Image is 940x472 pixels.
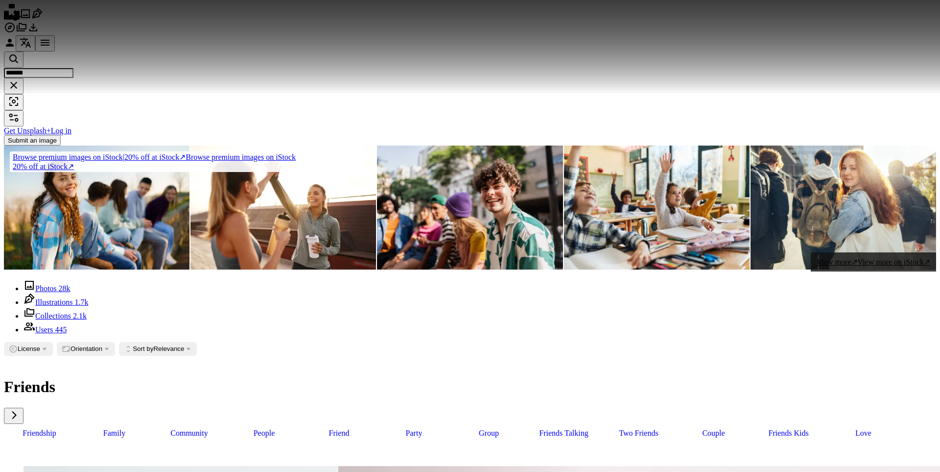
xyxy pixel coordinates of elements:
[16,26,27,35] a: Collections
[4,378,936,396] h1: Friends
[20,13,31,21] a: Photos
[59,284,70,293] span: 28k
[817,258,858,266] span: View more ↗
[154,424,225,443] a: community
[73,312,87,320] span: 2.1k
[678,424,749,443] a: couple
[828,424,899,443] a: love
[304,424,375,443] a: friend
[51,126,71,135] a: Log in
[79,424,150,443] a: family
[23,325,67,334] a: Users 445
[564,146,750,270] img: Happy schoolgirl and her friends raising hands on a class.
[4,135,61,146] button: Submit an image
[4,51,23,68] button: Search Unsplash
[858,258,930,266] span: View more on iStock ↗
[13,153,186,161] span: 20% off at iStock ↗
[4,13,20,21] a: Home — Unsplash
[4,26,16,35] a: Explore
[229,424,300,443] a: people
[753,424,824,443] a: friends kids
[23,298,88,306] a: Illustrations 1.7k
[4,146,189,270] img: Girl sitting on a wall whit her friends outdoors
[74,298,88,306] span: 1.7k
[4,408,23,424] button: scroll list to the right
[23,312,87,320] a: Collections 2.1k
[4,110,23,126] button: Filters
[23,284,70,293] a: Photos 28k
[4,424,75,443] a: friendship
[13,153,124,161] span: Browse premium images on iStock |
[55,325,67,334] span: 445
[453,424,524,443] a: group
[35,35,55,51] button: Menu
[190,146,376,270] img: Celebrating Fitness Friends Sharing Joyful HighFives After Completing Their Workout Session
[4,126,51,135] a: Get Unsplash+
[27,26,39,35] a: Download History
[603,424,674,443] a: two friends
[378,424,449,443] a: party
[16,35,35,51] button: Language
[31,13,43,21] a: Illustrations
[4,94,23,110] button: Visual search
[811,252,936,272] a: View more↗View more on iStock↗
[70,345,102,352] span: Orientation
[528,424,599,443] a: friends talking
[4,342,53,356] button: License
[119,342,197,356] button: Sort byRelevance
[57,342,115,356] button: Orientation
[4,146,305,178] a: Browse premium images on iStock|20% off at iStock↗Browse premium images on iStock20% off at iStock↗
[18,345,40,352] span: License
[133,345,153,352] span: Sort by
[377,146,563,270] img: Portrait of friends outdoors
[4,51,936,110] form: Find visuals sitewide
[751,146,936,270] img: Female student going for class in high school
[4,42,16,50] a: Log in / Sign up
[4,78,23,94] button: Clear
[133,345,184,352] span: Relevance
